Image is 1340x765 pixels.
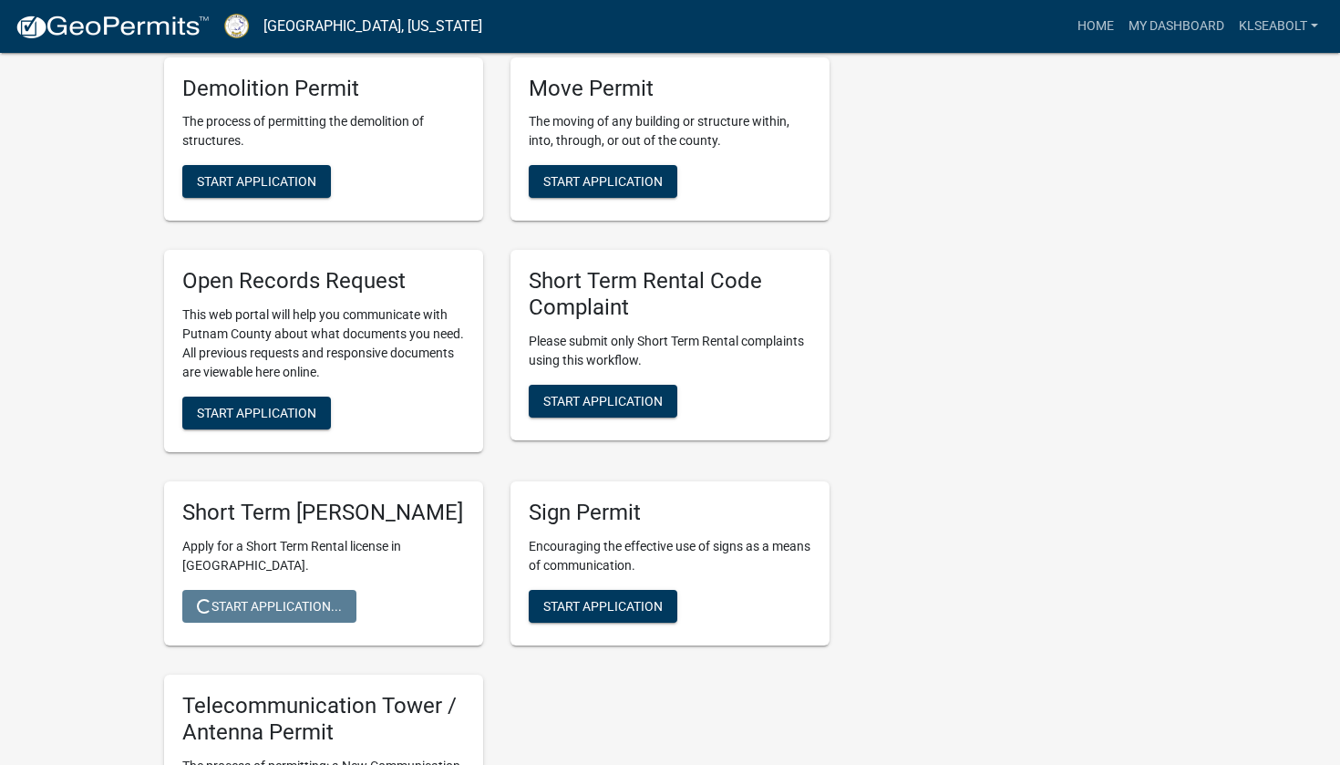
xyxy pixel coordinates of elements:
[182,76,465,102] h5: Demolition Permit
[543,599,663,614] span: Start Application
[529,268,811,321] h5: Short Term Rental Code Complaint
[182,537,465,575] p: Apply for a Short Term Rental license in [GEOGRAPHIC_DATA].
[529,385,677,418] button: Start Application
[182,500,465,526] h5: Short Term [PERSON_NAME]
[182,268,465,295] h5: Open Records Request
[1232,9,1325,44] a: klseabolt
[529,76,811,102] h5: Move Permit
[197,174,316,189] span: Start Application
[529,590,677,623] button: Start Application
[197,599,342,614] span: Start Application...
[182,165,331,198] button: Start Application
[182,112,465,150] p: The process of permitting the demolition of structures.
[182,397,331,429] button: Start Application
[197,406,316,420] span: Start Application
[529,332,811,370] p: Please submit only Short Term Rental complaints using this workflow.
[529,165,677,198] button: Start Application
[529,537,811,575] p: Encouraging the effective use of signs as a means of communication.
[1070,9,1121,44] a: Home
[529,500,811,526] h5: Sign Permit
[224,14,249,38] img: Putnam County, Georgia
[182,590,356,623] button: Start Application...
[1121,9,1232,44] a: My Dashboard
[543,174,663,189] span: Start Application
[182,305,465,382] p: This web portal will help you communicate with Putnam County about what documents you need. All p...
[529,112,811,150] p: The moving of any building or structure within, into, through, or out of the county.
[543,394,663,408] span: Start Application
[182,693,465,746] h5: Telecommunication Tower / Antenna Permit
[263,11,482,42] a: [GEOGRAPHIC_DATA], [US_STATE]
